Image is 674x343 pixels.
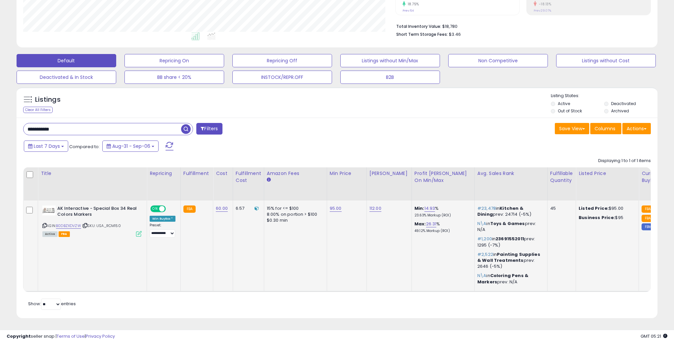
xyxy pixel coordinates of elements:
li: $18,780 [396,22,646,30]
div: Fulfillable Quantity [550,170,573,184]
div: Min Price [330,170,364,177]
small: FBA [642,215,654,222]
span: All listings currently available for purchase on Amazon [42,231,58,237]
small: -18.13% [537,2,552,7]
label: Active [558,101,570,106]
p: 23.63% Markup (ROI) [414,213,469,218]
p: in prev: 1295 (-7%) [477,236,542,248]
a: Terms of Use [57,333,85,339]
span: Last 7 Days [34,143,60,149]
p: in prev: 2646 (-5%) [477,252,542,270]
span: Aug-31 - Sep-06 [112,143,150,149]
small: Amazon Fees. [267,177,271,183]
span: $3.46 [449,31,461,37]
small: Prev: 29.07% [534,9,551,13]
button: B2B [340,71,440,84]
b: Max: [414,221,426,227]
span: | SKU: USA_RCM150 [82,223,121,228]
b: AK Interactive - Special Box 34 Real Colors Markers [57,205,138,219]
div: Cost [216,170,230,177]
label: Archived [611,108,629,114]
div: ASIN: [42,205,142,236]
span: 23691552011 [496,236,524,242]
span: OFF [165,206,175,211]
span: Columns [595,125,615,132]
div: $0.30 min [267,217,322,223]
p: in prev: 24714 (-5%) [477,205,542,217]
button: Aug-31 - Sep-06 [102,141,159,152]
div: $95 [579,215,634,221]
a: 14.93 [424,205,435,212]
span: ON [151,206,159,211]
th: The percentage added to the cost of goods (COGS) that forms the calculator for Min & Max prices. [411,167,474,200]
img: 31br0UJcLRL._SL40_.jpg [42,205,56,215]
span: Compared to: [69,143,100,150]
button: Last 7 Days [24,141,68,152]
strong: Copyright [7,333,31,339]
p: 49.12% Markup (ROI) [414,229,469,233]
div: Title [41,170,144,177]
button: Repricing On [124,54,224,67]
div: Avg. Sales Rank [477,170,545,177]
div: 6.57 [236,205,259,211]
button: Save View [555,123,589,134]
div: 8.00% on portion > $100 [267,211,322,217]
div: seller snap | | [7,333,115,340]
div: Displaying 1 to 1 of 1 items [598,158,651,164]
div: % [414,221,469,233]
span: #23,478 [477,205,496,211]
button: Non Competitive [448,54,548,67]
button: Listings without Min/Max [340,54,440,67]
div: [PERSON_NAME] [369,170,409,177]
small: Prev: 64 [403,9,414,13]
div: 45 [550,205,571,211]
span: N\A [477,272,486,279]
div: Win BuyBox * [150,216,175,222]
span: #2,522 [477,251,493,257]
div: Fulfillment Cost [236,170,261,184]
div: 15% for <= $100 [267,205,322,211]
b: Business Price: [579,214,615,221]
small: FBM [642,223,654,230]
small: FBA [642,205,654,213]
a: 60.00 [216,205,228,212]
p: in prev: N/A [477,273,542,285]
h5: Listings [35,95,61,104]
small: 18.75% [406,2,419,7]
div: Profit [PERSON_NAME] on Min/Max [414,170,472,184]
div: Listed Price [579,170,636,177]
b: Min: [414,205,424,211]
div: Repricing [150,170,178,177]
b: Listed Price: [579,205,609,211]
button: Filters [196,123,222,135]
div: Amazon Fees [267,170,324,177]
span: Kitchen & Dining [477,205,523,217]
div: Preset: [150,223,175,238]
button: Actions [622,123,651,134]
b: Total Inventory Value: [396,24,441,29]
a: B0DBZXDVZW [56,223,81,229]
span: Painting Supplies & Wall Treatments [477,251,540,263]
button: Listings without Cost [556,54,656,67]
button: Repricing Off [232,54,332,67]
span: N\A [477,220,486,227]
span: FBA [59,231,70,237]
button: Columns [590,123,621,134]
small: FBA [183,205,196,213]
span: 2025-09-14 05:21 GMT [641,333,667,339]
a: 95.00 [330,205,342,212]
div: Clear All Filters [23,107,53,113]
label: Deactivated [611,101,636,106]
button: Default [17,54,116,67]
label: Out of Stock [558,108,582,114]
span: Coloring Pens & Markers [477,272,528,285]
span: Toys & Games [490,220,525,227]
b: Short Term Storage Fees: [396,31,448,37]
a: Privacy Policy [86,333,115,339]
button: BB share < 20% [124,71,224,84]
span: Show: entries [28,301,76,307]
div: $95.00 [579,205,634,211]
a: 112.00 [369,205,381,212]
p: in prev: N/A [477,221,542,233]
p: Listing States: [551,93,657,99]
